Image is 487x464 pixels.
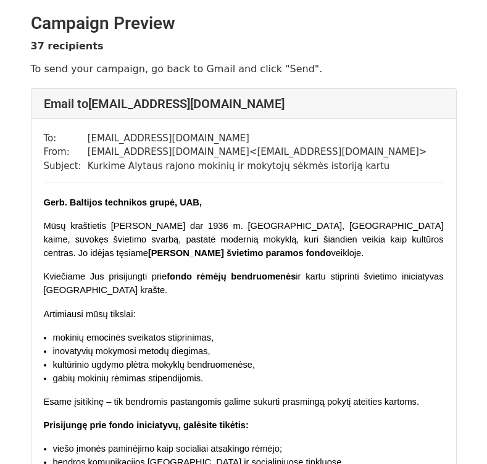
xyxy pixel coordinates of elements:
span: kultūrinio ugdymo plėtra mokyklų bendruomenėse, [53,360,256,370]
h2: Campaign Preview [31,13,457,34]
td: [EMAIL_ADDRESS][DOMAIN_NAME] < [EMAIL_ADDRESS][DOMAIN_NAME] > [88,145,427,159]
b: fondo rėmėjų bendruomenės [167,271,296,281]
span: mokinių emocinės sveikatos stiprinimas, [53,333,214,342]
td: Subject: [44,159,88,173]
span: gabių mokinių rėmimas stipendijomis. [53,373,204,383]
td: Kurkime Alytaus rajono mokinių ir mokytojų sėkmės istoriją kartu [88,159,427,173]
span: Prisijungę prie fondo iniciatyvų, galėsite tikėtis: [44,420,249,430]
td: From: [44,145,88,159]
span: inovatyvių mokymosi metodų diegimas, [53,346,210,356]
td: [EMAIL_ADDRESS][DOMAIN_NAME] [88,131,427,146]
span: Gerb. Baltijos technikos grupė, UAB, [44,197,202,207]
b: [PERSON_NAME] švietimo paramos fondo [148,248,331,258]
span: Mūsų kraštietis [PERSON_NAME] dar 1936 m. [GEOGRAPHIC_DATA], [GEOGRAPHIC_DATA] kaime, suvokęs švi... [44,221,444,258]
span: Kviečiame Jus prisijungti prie ir kartu stiprinti švietimo iniciatyvas [GEOGRAPHIC_DATA] krašte. [44,271,444,295]
span: Esame įsitikinę – tik bendromis pastangomis galime sukurti prasmingą pokytį ateities kartoms. [44,397,420,407]
span: viešo įmonės paminėjimo kaip socialiai atsakingo rėmėjo; [53,444,282,454]
strong: 37 recipients [31,40,104,52]
h4: Email to [EMAIL_ADDRESS][DOMAIN_NAME] [44,96,444,111]
td: To: [44,131,88,146]
span: Artimiausi mūsų tikslai: [44,309,136,319]
p: To send your campaign, go back to Gmail and click "Send". [31,62,457,75]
